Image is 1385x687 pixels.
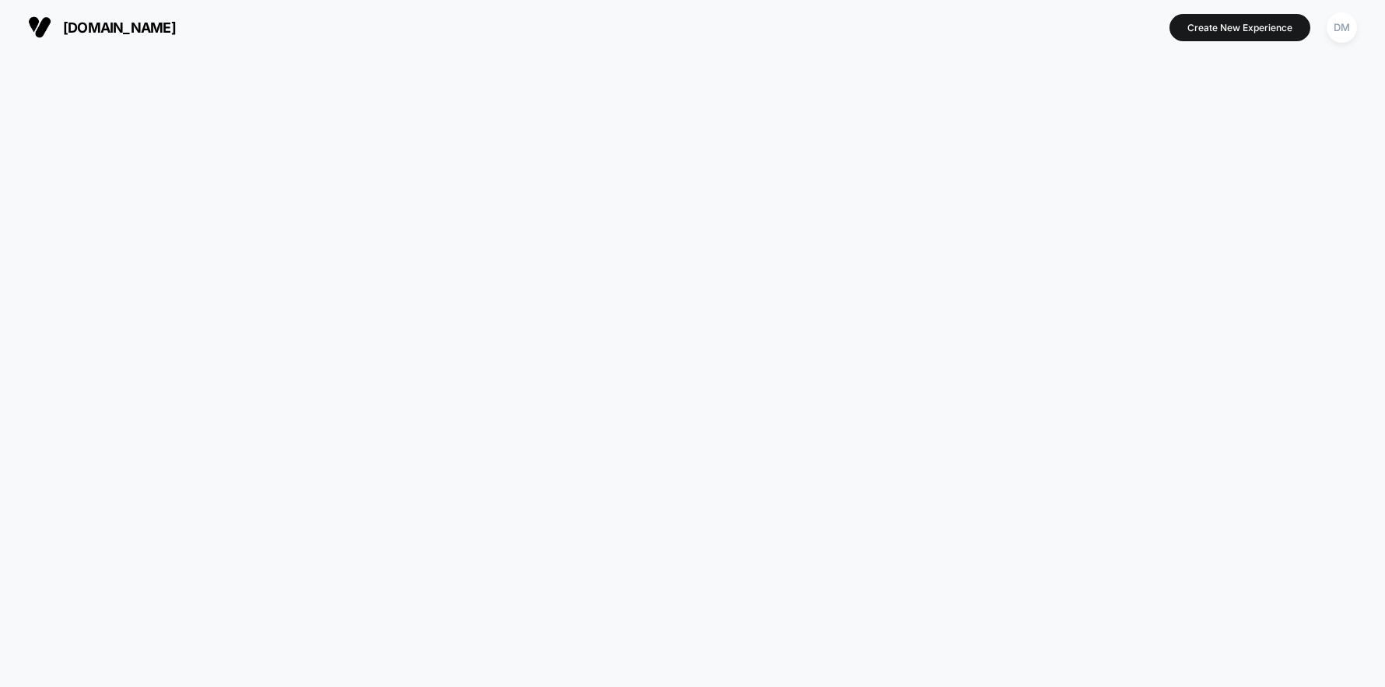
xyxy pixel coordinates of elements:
img: Visually logo [28,16,51,39]
button: Create New Experience [1169,14,1310,41]
span: [DOMAIN_NAME] [63,19,176,36]
button: DM [1322,12,1362,44]
button: [DOMAIN_NAME] [23,15,181,40]
div: DM [1327,12,1357,43]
